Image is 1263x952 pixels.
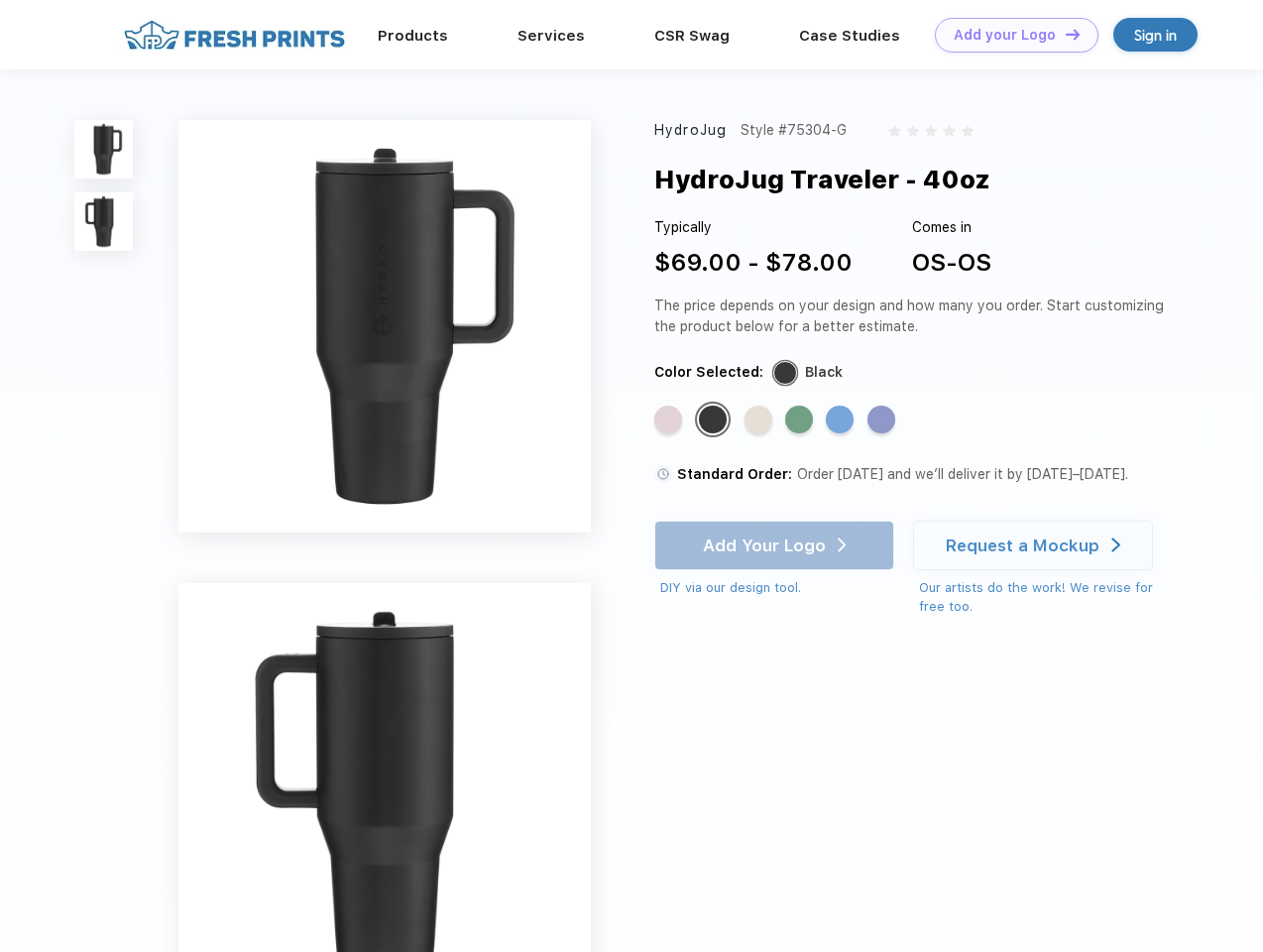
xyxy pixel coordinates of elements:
[962,125,974,137] img: gray_star.svg
[745,406,772,433] div: Cream
[919,578,1172,617] div: Our artists do the work! We revise for free too.
[946,535,1099,555] div: Request a Mockup
[677,466,792,482] span: Standard Order:
[654,161,990,198] div: HydroJug Traveler - 40oz
[378,27,448,45] a: Products
[907,125,919,137] img: gray_star.svg
[74,192,133,251] img: func=resize&h=100
[654,245,853,281] div: $69.00 - $78.00
[1113,18,1198,52] a: Sign in
[912,217,991,238] div: Comes in
[654,362,763,383] div: Color Selected:
[954,27,1056,44] div: Add your Logo
[660,578,894,598] div: DIY via our design tool.
[1134,24,1177,47] div: Sign in
[1111,537,1120,552] img: white arrow
[654,465,672,483] img: standard order
[699,406,727,433] div: Black
[178,120,591,533] img: func=resize&h=640
[867,406,895,433] div: Peri
[654,296,1172,337] div: The price depends on your design and how many you order. Start customizing the product below for ...
[943,125,955,137] img: gray_star.svg
[1066,29,1080,40] img: DT
[805,362,843,383] div: Black
[912,245,991,281] div: OS-OS
[654,120,727,141] div: HydroJug
[654,217,853,238] div: Typically
[797,466,1128,482] span: Order [DATE] and we’ll deliver it by [DATE]–[DATE].
[654,406,682,433] div: Pink Sand
[118,18,351,53] img: fo%20logo%202.webp
[925,125,937,137] img: gray_star.svg
[74,120,133,178] img: func=resize&h=100
[888,125,900,137] img: gray_star.svg
[785,406,813,433] div: Sage
[826,406,854,433] div: Riptide
[741,120,847,141] div: Style #75304-G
